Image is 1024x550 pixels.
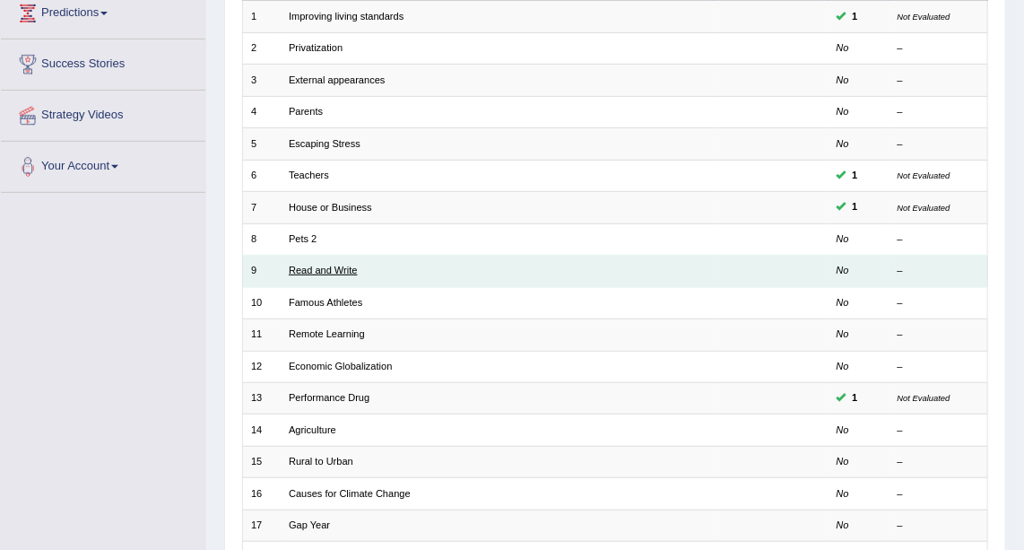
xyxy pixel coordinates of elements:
[242,96,281,127] td: 4
[837,42,849,53] em: No
[242,383,281,415] td: 13
[289,74,385,85] a: External appearances
[898,264,979,278] div: –
[898,327,979,342] div: –
[289,424,336,435] a: Agriculture
[837,138,849,149] em: No
[837,74,849,85] em: No
[898,296,979,310] div: –
[846,9,863,25] span: You can still take this question
[846,390,863,406] span: You can still take this question
[242,478,281,510] td: 16
[242,415,281,446] td: 14
[898,232,979,247] div: –
[242,223,281,255] td: 8
[289,456,353,467] a: Rural to Urban
[837,519,849,530] em: No
[898,360,979,374] div: –
[898,455,979,469] div: –
[289,297,362,308] a: Famous Athletes
[837,265,849,275] em: No
[837,106,849,117] em: No
[289,202,372,213] a: House or Business
[846,168,863,184] span: You can still take this question
[242,256,281,287] td: 9
[242,65,281,96] td: 3
[289,392,369,403] a: Performance Drug
[837,361,849,371] em: No
[898,393,950,403] small: Not Evaluated
[242,160,281,191] td: 6
[289,233,317,244] a: Pets 2
[898,41,979,56] div: –
[289,138,360,149] a: Escaping Stress
[837,328,849,339] em: No
[898,170,950,180] small: Not Evaluated
[898,74,979,88] div: –
[242,351,281,382] td: 12
[242,319,281,351] td: 11
[242,446,281,477] td: 15
[837,456,849,467] em: No
[898,12,950,22] small: Not Evaluated
[289,170,329,180] a: Teachers
[242,128,281,160] td: 5
[289,361,392,371] a: Economic Globalization
[1,142,205,187] a: Your Account
[289,519,330,530] a: Gap Year
[242,510,281,541] td: 17
[898,137,979,152] div: –
[837,297,849,308] em: No
[846,199,863,215] span: You can still take this question
[289,328,365,339] a: Remote Learning
[898,487,979,502] div: –
[242,1,281,32] td: 1
[898,519,979,533] div: –
[1,39,205,84] a: Success Stories
[898,203,950,213] small: Not Evaluated
[837,424,849,435] em: No
[837,488,849,499] em: No
[289,106,323,117] a: Parents
[837,233,849,244] em: No
[289,11,404,22] a: Improving living standards
[242,287,281,319] td: 10
[242,32,281,64] td: 2
[898,105,979,119] div: –
[289,488,411,499] a: Causes for Climate Change
[289,265,358,275] a: Read and Write
[289,42,343,53] a: Privatization
[898,423,979,438] div: –
[1,91,205,135] a: Strategy Videos
[242,192,281,223] td: 7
